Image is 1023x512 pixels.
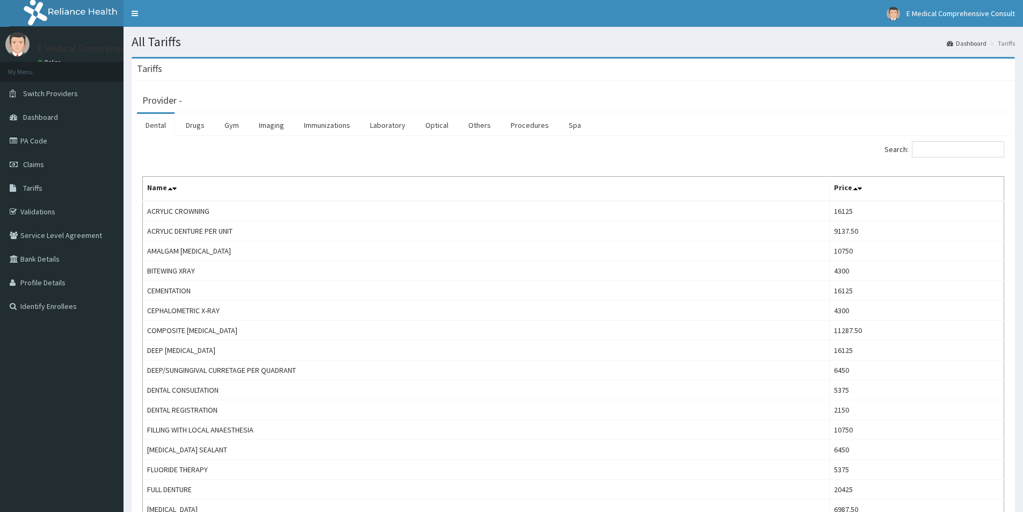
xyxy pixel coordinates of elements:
th: Name [143,177,830,201]
a: Imaging [250,114,293,136]
td: 5375 [830,380,1004,400]
td: 9137.50 [830,221,1004,241]
td: AMALGAM [MEDICAL_DATA] [143,241,830,261]
input: Search: [912,141,1004,157]
span: Tariffs [23,183,42,193]
a: Immunizations [295,114,359,136]
td: ACRYLIC CROWNING [143,201,830,221]
th: Price [830,177,1004,201]
img: User Image [887,7,900,20]
a: Others [460,114,499,136]
td: DENTAL CONSULTATION [143,380,830,400]
a: Gym [216,114,248,136]
a: Spa [560,114,590,136]
span: Switch Providers [23,89,78,98]
td: COMPOSITE [MEDICAL_DATA] [143,321,830,341]
td: DENTAL REGISTRATION [143,400,830,420]
h3: Tariffs [137,64,162,74]
span: E Medical Comprehensive Consult [906,9,1015,18]
td: 6450 [830,360,1004,380]
td: 6450 [830,440,1004,460]
li: Tariffs [988,39,1015,48]
a: Drugs [177,114,213,136]
td: FLUORIDE THERAPY [143,460,830,480]
td: FULL DENTURE [143,480,830,500]
a: Optical [417,114,457,136]
h3: Provider - [142,96,182,105]
span: Claims [23,160,44,169]
td: 16125 [830,341,1004,360]
td: 16125 [830,201,1004,221]
a: Dashboard [947,39,986,48]
td: 10750 [830,241,1004,261]
td: CEPHALOMETRIC X-RAY [143,301,830,321]
td: 5375 [830,460,1004,480]
td: 20425 [830,480,1004,500]
span: Dashboard [23,112,58,122]
td: FILLING WITH LOCAL ANAESTHESIA [143,420,830,440]
a: Procedures [502,114,557,136]
td: 16125 [830,281,1004,301]
td: ACRYLIC DENTURE PER UNIT [143,221,830,241]
td: 2150 [830,400,1004,420]
td: BITEWING XRAY [143,261,830,281]
a: Dental [137,114,175,136]
a: Laboratory [361,114,414,136]
img: User Image [5,32,30,56]
p: E Medical Comprehensive Consult [38,44,178,53]
td: 4300 [830,261,1004,281]
td: DEEP/SUNGINGIVAL CURRETAGE PER QUADRANT [143,360,830,380]
h1: All Tariffs [132,35,1015,49]
td: [MEDICAL_DATA] SEALANT [143,440,830,460]
td: DEEP [MEDICAL_DATA] [143,341,830,360]
td: 11287.50 [830,321,1004,341]
td: CEMENTATION [143,281,830,301]
td: 10750 [830,420,1004,440]
td: 4300 [830,301,1004,321]
label: Search: [884,141,1004,157]
a: Online [38,59,63,66]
